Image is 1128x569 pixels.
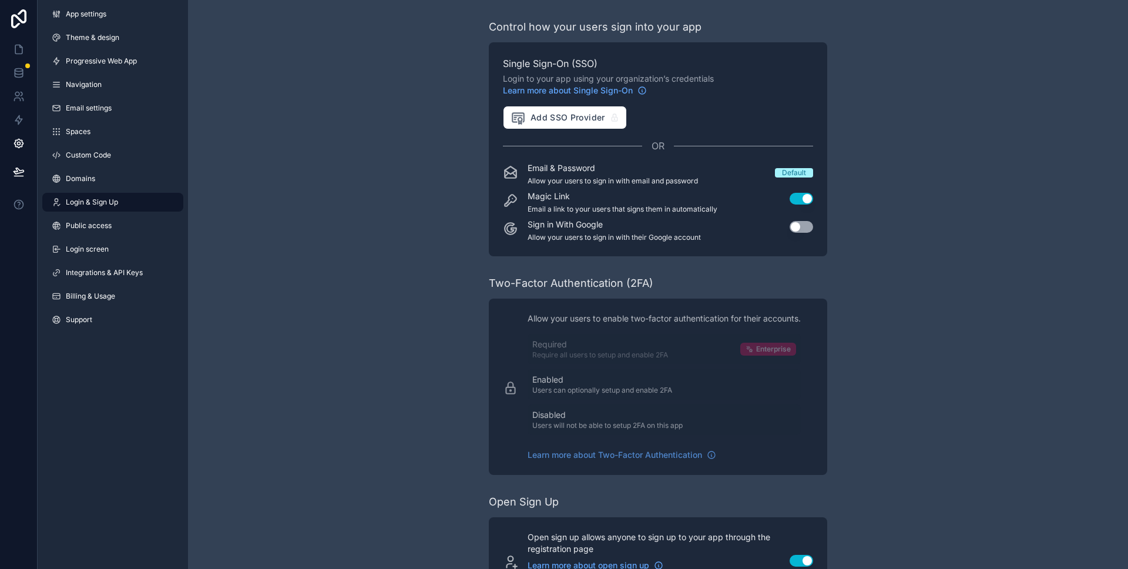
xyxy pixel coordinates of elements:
a: Progressive Web App [42,52,183,71]
a: Navigation [42,75,183,94]
span: Theme & design [66,33,119,42]
a: Email settings [42,99,183,118]
span: Custom Code [66,150,111,160]
button: Add SSO Provider [503,106,627,129]
p: Users can optionally setup and enable 2FA [532,386,672,395]
a: App settings [42,5,183,24]
a: Theme & design [42,28,183,47]
a: Learn more about Single Sign-On [503,85,647,96]
p: Magic Link [528,190,717,202]
p: Email & Password [528,162,698,174]
span: Add SSO Provider [511,110,605,125]
span: Login & Sign Up [66,198,118,207]
span: Single Sign-On (SSO) [503,56,813,71]
a: Public access [42,216,183,235]
span: Enterprise [756,344,791,354]
span: Domains [66,174,95,183]
div: Default [782,168,806,178]
span: Email settings [66,103,112,113]
div: Two-Factor Authentication (2FA) [489,275,653,292]
p: Allow your users to sign in with their Google account [528,233,701,242]
span: Progressive Web App [66,56,137,66]
p: Required [532,339,668,350]
span: Learn more about Single Sign-On [503,85,633,96]
a: Integrations & API Keys [42,263,183,282]
span: Learn more about Two-Factor Authentication [528,449,702,461]
p: Email a link to your users that signs them in automatically [528,205,717,214]
a: Billing & Usage [42,287,183,306]
span: Billing & Usage [66,292,115,301]
div: Control how your users sign into your app [489,19,701,35]
a: Support [42,310,183,329]
span: App settings [66,9,106,19]
p: Disabled [532,409,683,421]
a: Domains [42,169,183,188]
a: Custom Code [42,146,183,165]
a: Login & Sign Up [42,193,183,212]
p: Require all users to setup and enable 2FA [532,350,668,360]
p: Enabled [532,374,672,386]
p: Users will not be able to setup 2FA on this app [532,421,683,430]
p: Open sign up allows anyone to sign up to your app through the registration page [528,531,775,555]
span: Integrations & API Keys [66,268,143,277]
span: Navigation [66,80,102,89]
span: Spaces [66,127,90,136]
p: Allow your users to sign in with email and password [528,176,698,186]
span: Login screen [66,245,109,254]
span: OR [652,139,664,153]
span: Support [66,315,92,324]
span: Login to your app using your organization’s credentials [503,73,813,96]
span: Public access [66,221,112,230]
a: Login screen [42,240,183,259]
p: Sign in With Google [528,219,701,230]
p: Allow your users to enable two-factor authentication for their accounts. [528,313,801,324]
a: Learn more about Two-Factor Authentication [528,449,716,461]
div: Open Sign Up [489,494,559,510]
a: Spaces [42,122,183,141]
